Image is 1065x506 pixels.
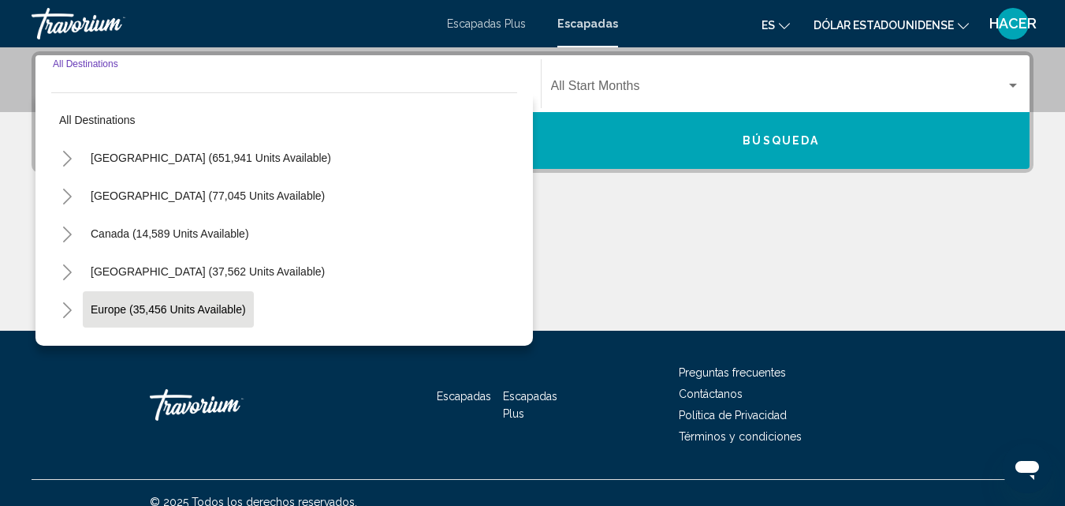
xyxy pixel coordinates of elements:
a: Travorium [32,8,431,39]
a: Términos y condiciones [679,430,802,443]
button: Cambiar idioma [762,13,790,36]
button: Toggle Caribbean & Atlantic Islands (37,562 units available) [51,256,83,287]
font: es [762,19,775,32]
button: Menú de usuario [992,7,1033,40]
button: Australia (3,034 units available) [83,329,255,365]
button: Toggle Europe (35,456 units available) [51,294,83,325]
span: All destinations [59,114,136,126]
a: Escapadas [557,17,618,30]
span: [GEOGRAPHIC_DATA] (37,562 units available) [91,265,325,278]
button: Toggle Australia (3,034 units available) [51,332,83,363]
a: Escapadas Plus [503,390,557,420]
button: [GEOGRAPHIC_DATA] (651,941 units available) [83,140,339,176]
button: All destinations [51,102,517,138]
span: Europe (35,456 units available) [91,303,246,316]
font: HACER [989,15,1037,32]
button: [GEOGRAPHIC_DATA] (37,562 units available) [83,253,333,290]
button: Canada (14,589 units available) [83,216,257,252]
font: Dólar estadounidense [814,19,954,32]
a: Política de Privacidad [679,409,787,422]
iframe: Botón para iniciar la ventana de mensajería [1002,443,1052,493]
a: Contáctanos [679,388,743,400]
button: Toggle Canada (14,589 units available) [51,218,83,249]
span: Búsqueda [743,135,819,148]
a: Travorium [150,381,307,429]
a: Preguntas frecuentes [679,366,786,379]
button: Cambiar moneda [814,13,969,36]
a: Escapadas [437,390,491,403]
button: Búsqueda [533,112,1030,169]
button: [GEOGRAPHIC_DATA] (77,045 units available) [83,178,333,214]
span: [GEOGRAPHIC_DATA] (77,045 units available) [91,189,325,202]
span: Canada (14,589 units available) [91,227,249,240]
a: Escapadas Plus [447,17,526,30]
span: [GEOGRAPHIC_DATA] (651,941 units available) [91,152,331,164]
button: Toggle Mexico (77,045 units available) [51,180,83,212]
button: Toggle United States (651,941 units available) [51,142,83,174]
button: Europe (35,456 units available) [83,291,254,328]
div: Search widget [35,55,1030,169]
